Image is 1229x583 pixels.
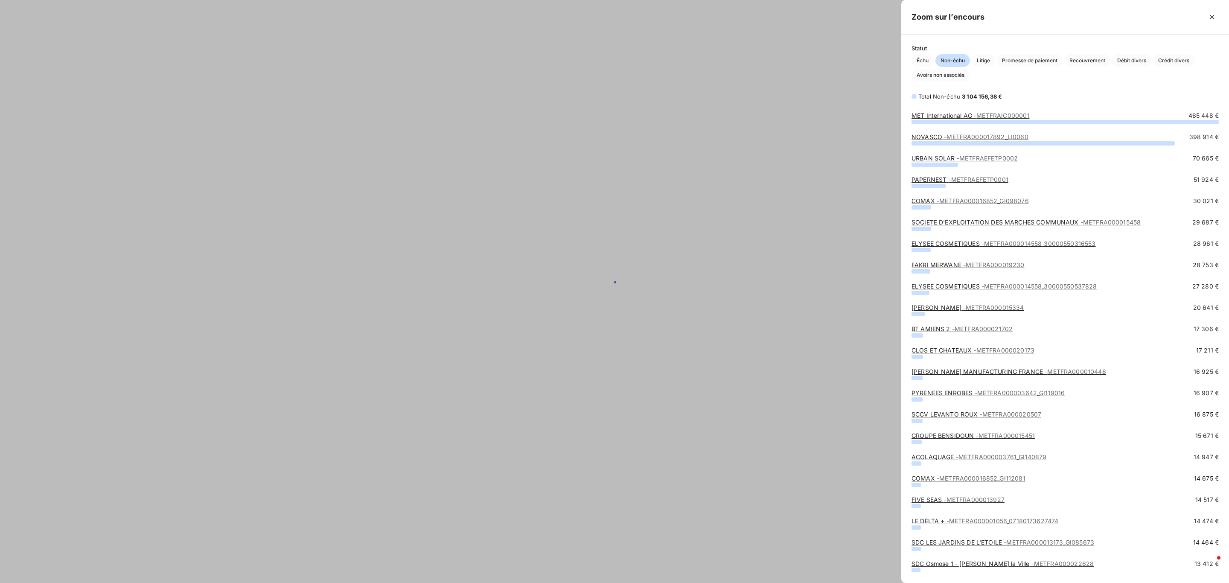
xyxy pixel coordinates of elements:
[912,304,1024,311] a: [PERSON_NAME]
[1193,197,1219,205] span: 30 021 €
[912,389,1065,396] a: PYRENEES ENROBES
[912,219,1141,226] a: SOCIETE D'EXPLOITATION DES MARCHES COMMUNAUX
[997,54,1063,67] button: Promesse de paiement
[944,496,1005,503] span: - METFRA000013927
[912,240,1096,247] a: ELYSEE COSMETIQUES
[1193,154,1219,163] span: 70 665 €
[912,69,970,82] button: Avoirs non associés
[1112,54,1151,67] button: Débit divers
[956,453,1047,461] span: - METFRA000003761_GI140879
[981,283,1097,290] span: - METFRA000014558_30000550537828
[1200,554,1220,574] iframe: Intercom live chat
[1193,538,1219,547] span: 14 464 €
[1193,239,1219,248] span: 28 961 €
[912,11,984,23] h5: Zoom sur l’encours
[1064,54,1110,67] button: Recouvrement
[912,112,1029,119] a: MET International AG
[937,475,1025,482] span: - METFRA000016852_GI112081
[912,283,1097,290] a: ELYSEE COSMETIQUES
[972,54,995,67] button: Litige
[1194,560,1219,568] span: 13 412 €
[1194,367,1219,376] span: 16 925 €
[912,453,1046,461] a: ACOLAQUAGE
[912,517,1058,525] a: LE DELTA +
[912,496,1005,503] a: FIVE SEAS
[935,54,970,67] button: Non-échu
[947,517,1059,525] span: - METFRA000001056_07180173627474
[974,112,1029,119] span: - METFRAIC000001
[912,432,1035,439] a: GROUPE BENSIDOUN
[1192,218,1219,227] span: 29 687 €
[912,325,1013,332] a: BT AMIENS 2
[974,347,1034,354] span: - METFRA000020173
[1194,453,1219,461] span: 14 947 €
[937,197,1029,204] span: - METFRA000016852_GI098076
[901,111,1229,573] div: grid
[1194,474,1219,483] span: 14 675 €
[1194,389,1219,397] span: 16 907 €
[912,197,1029,204] a: COMAX
[963,304,1024,311] span: - METFRA000015334
[912,411,1041,418] a: SCCV LEVANTO ROUX
[912,133,1028,140] a: NOVASCO
[1196,346,1219,355] span: 17 211 €
[1192,282,1219,291] span: 27 280 €
[1195,431,1219,440] span: 15 671 €
[976,432,1035,439] span: - METFRA000015451
[912,45,1219,52] span: Statut
[980,411,1041,418] span: - METFRA000020507
[981,240,1096,247] span: - METFRA000014558_30000550316553
[962,93,1002,100] span: 3 104 156,38 €
[975,389,1065,396] span: - METFRA000003642_GI119016
[952,325,1013,332] span: - METFRA000021702
[1194,410,1219,419] span: 16 875 €
[912,368,1106,375] a: [PERSON_NAME] MANUFACTURING FRANCE
[1080,219,1141,226] span: - METFRA000015458
[1194,325,1219,333] span: 17 306 €
[1194,517,1219,525] span: 14 474 €
[912,539,1094,546] a: SDC LES JARDINS DE L'ETOILE
[912,176,1008,183] a: PAPERNEST
[1031,560,1094,567] span: - METFRA000022628
[1189,133,1219,141] span: 398 914 €
[1195,496,1219,504] span: 14 517 €
[963,261,1024,268] span: - METFRA000019230
[1188,111,1219,120] span: 465 448 €
[944,133,1028,140] span: - METFRA000017892_LI0060
[1153,54,1194,67] button: Crédit divers
[912,261,1025,268] a: FAKRI MERWANE
[1194,175,1219,184] span: 51 924 €
[957,154,1018,162] span: - METFRAEFETP0002
[1193,261,1219,269] span: 28 753 €
[1004,539,1094,546] span: - METFRA000013173_GI085673
[912,347,1034,354] a: CLOS ET CHATEAUX
[912,475,1025,482] a: COMAX
[949,176,1008,183] span: - METFRAEFETP0001
[912,560,1094,567] a: SDC Osmose 1 - [PERSON_NAME] la Ville
[912,154,1018,162] a: URBAN SOLAR
[1045,368,1106,375] span: - METFRA000010446
[1193,303,1219,312] span: 20 641 €
[912,54,934,67] button: Échu
[918,93,960,100] span: Total Non-échu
